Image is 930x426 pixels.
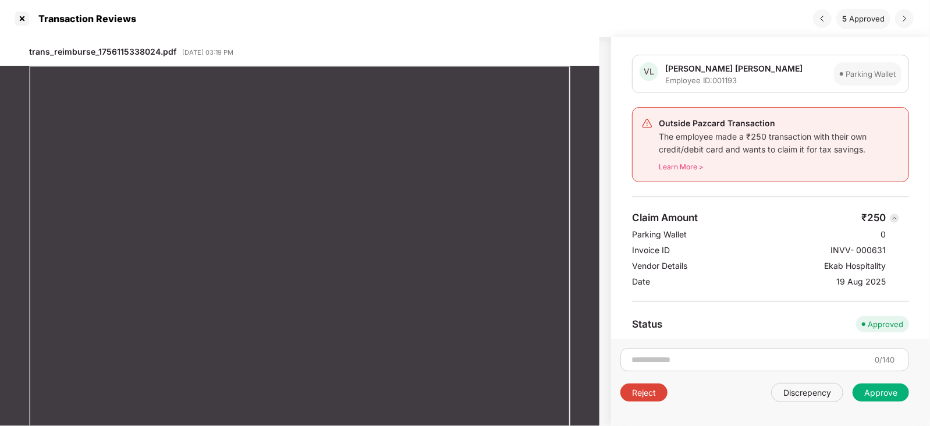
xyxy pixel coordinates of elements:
span: VL [644,65,654,78]
div: 0/140 [875,355,894,365]
div: Transaction Reviews [31,13,136,24]
img: svg+xml;base64,PHN2ZyB4bWxucz0iaHR0cDovL3d3dy53My5vcmcvMjAwMC9zdmciIHdpZHRoPSIyNCIgaGVpZ2h0PSIyNC... [641,118,653,129]
div: Ekab Hospitality [824,260,886,271]
div: trans_reimburse_1756115338024.pdf [29,46,176,57]
div: 5 [842,14,847,24]
div: Reject [632,387,656,398]
div: Parking Wallet [632,229,687,240]
div: Discrepency [783,387,831,398]
div: Approved [868,318,903,330]
div: ₹250 [861,211,886,224]
div: [PERSON_NAME] [PERSON_NAME] [665,62,803,75]
div: Invoice ID [632,244,670,255]
div: Status [632,318,662,331]
div: Learn More > [659,162,900,173]
img: svg+xml;base64,PHN2ZyBpZD0iRHJvcGRvd24tMzJ4MzIiIHhtbG5zPSJodHRwOi8vd3d3LnczLm9yZy8yMDAwL3N2ZyIgd2... [900,14,909,23]
div: Vendor Details [632,260,687,271]
div: Approved [849,14,885,24]
div: Claim Amount [632,211,698,224]
div: [DATE] 03:19 PM [182,49,233,56]
div: The employee made a ₹250 transaction with their own credit/debit card and wants to claim it for t... [659,130,900,156]
div: 0 [881,229,886,240]
div: Approve [864,387,897,398]
div: Date [632,276,650,287]
div: Outside Pazcard Transaction [659,116,900,130]
div: 19 Aug 2025 [836,276,886,287]
div: INVV- 000631 [830,244,886,255]
div: Employee ID: 001193 [665,75,803,86]
img: svg+xml;base64,PHN2ZyBpZD0iRHJvcGRvd24tMzJ4MzIiIHhtbG5zPSJodHRwOi8vd3d3LnczLm9yZy8yMDAwL3N2ZyIgd2... [818,14,827,23]
div: Parking Wallet [846,68,896,80]
img: svg+xml;base64,PHN2ZyBpZD0iQmFjay0zMngzMiIgeG1sbnM9Imh0dHA6Ly93d3cudzMub3JnLzIwMDAvc3ZnIiB3aWR0aD... [889,212,900,224]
